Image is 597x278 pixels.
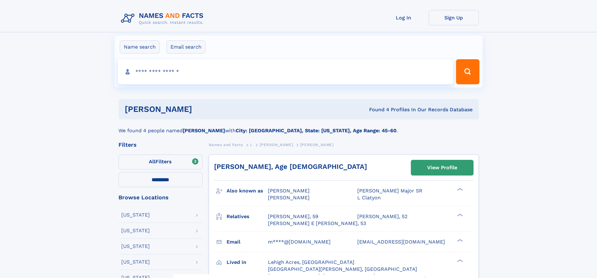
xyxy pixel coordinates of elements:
b: City: [GEOGRAPHIC_DATA], State: [US_STATE], Age Range: 45-60 [236,128,396,134]
div: [US_STATE] [121,260,150,265]
div: ❯ [456,238,463,242]
a: [PERSON_NAME] E [PERSON_NAME], 53 [268,220,366,227]
input: search input [118,59,453,84]
div: [US_STATE] [121,244,150,249]
div: ❯ [456,187,463,191]
div: [US_STATE] [121,212,150,218]
div: Filters [118,142,202,148]
span: Lehigh Acres, [GEOGRAPHIC_DATA] [268,259,354,265]
span: All [149,159,155,165]
a: [PERSON_NAME] [259,141,293,149]
span: [GEOGRAPHIC_DATA][PERSON_NAME], [GEOGRAPHIC_DATA] [268,266,417,272]
span: [PERSON_NAME] [300,143,334,147]
span: [PERSON_NAME] [268,195,310,201]
a: Log In [379,10,429,25]
a: [PERSON_NAME], 52 [357,213,407,220]
a: Names and Facts [209,141,243,149]
h3: Relatives [227,211,268,222]
div: [US_STATE] [121,228,150,233]
div: Browse Locations [118,195,202,200]
span: [PERSON_NAME] Major SR [357,188,422,194]
label: Filters [118,155,202,170]
label: Email search [166,40,206,54]
div: We found 4 people named with . [118,119,479,134]
div: View Profile [427,160,457,175]
div: Found 4 Profiles In Our Records Database [280,106,473,113]
h3: Email [227,237,268,247]
span: [PERSON_NAME] [268,188,310,194]
h1: [PERSON_NAME] [125,105,281,113]
button: Search Button [456,59,479,84]
span: [EMAIL_ADDRESS][DOMAIN_NAME] [357,239,445,245]
span: L [250,143,253,147]
a: L [250,141,253,149]
label: Name search [120,40,160,54]
a: [PERSON_NAME], Age [DEMOGRAPHIC_DATA] [214,163,367,170]
span: L Clatyon [357,195,381,201]
img: Logo Names and Facts [118,10,209,27]
div: ❯ [456,213,463,217]
a: [PERSON_NAME], 59 [268,213,318,220]
h3: Also known as [227,186,268,196]
div: ❯ [456,259,463,263]
span: [PERSON_NAME] [259,143,293,147]
a: View Profile [411,160,473,175]
h3: Lived in [227,257,268,268]
b: [PERSON_NAME] [183,128,225,134]
a: Sign Up [429,10,479,25]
